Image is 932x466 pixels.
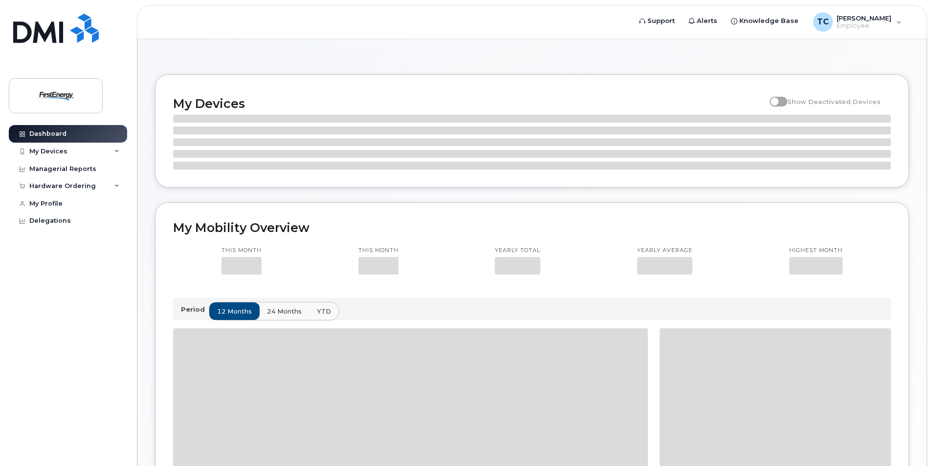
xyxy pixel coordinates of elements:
h2: My Mobility Overview [173,220,891,235]
p: Period [181,305,209,314]
p: Highest month [789,247,843,254]
p: Yearly average [637,247,692,254]
p: Yearly total [495,247,540,254]
p: This month [222,247,262,254]
span: 24 months [267,307,302,316]
p: This month [358,247,399,254]
input: Show Deactivated Devices [770,92,777,100]
h2: My Devices [173,96,765,111]
span: YTD [317,307,331,316]
span: Show Deactivated Devices [787,98,881,106]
